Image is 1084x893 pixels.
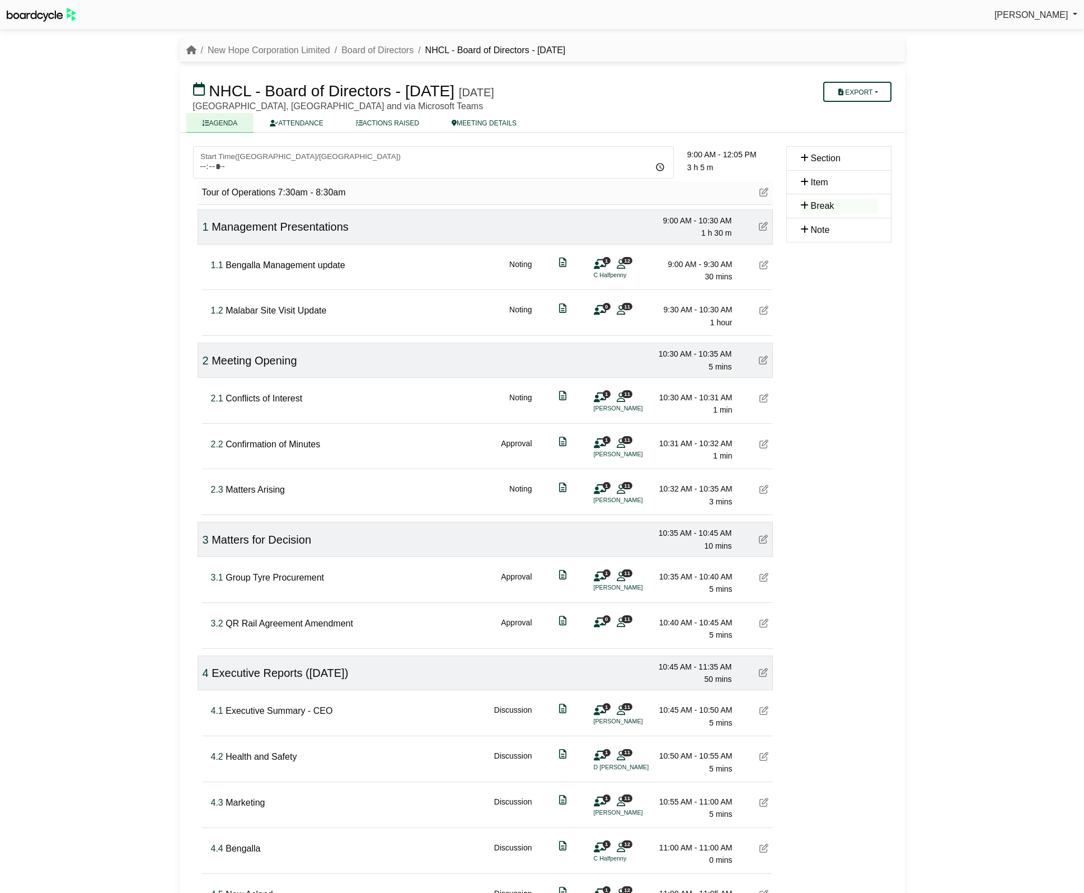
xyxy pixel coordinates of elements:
span: 1 [603,257,611,264]
div: 9:30 AM - 10:30 AM [654,303,733,316]
div: 10:55 AM - 11:00 AM [654,796,733,808]
span: 3 mins [709,497,732,506]
div: 9:00 AM - 10:30 AM [654,214,732,227]
span: Click to fine tune number [203,354,209,367]
span: 11 [622,436,632,443]
span: Click to fine tune number [203,667,209,679]
div: 10:30 AM - 10:31 AM [654,391,733,404]
nav: breadcrumb [186,43,566,58]
div: Noting [509,303,532,329]
div: 10:31 AM - 10:32 AM [654,437,733,450]
span: Matters Arising [226,485,285,494]
span: Note [811,225,830,235]
span: 10 mins [704,541,731,550]
span: 1 [603,794,611,802]
li: [PERSON_NAME] [594,450,678,459]
span: 0 [603,303,611,310]
span: Malabar Site Visit Update [226,306,326,315]
button: Export [823,82,891,102]
a: ATTENDANCE [254,113,339,133]
li: C Halfpenny [594,854,678,863]
span: Click to fine tune number [211,844,223,853]
span: 1 [603,749,611,756]
span: 5 mins [709,585,732,593]
span: Click to fine tune number [211,573,223,582]
li: [PERSON_NAME] [594,717,678,726]
span: 1 [603,436,611,443]
span: Tour of Operations 7:30am - 8:30am [202,188,346,197]
span: Click to fine tune number [211,798,223,807]
div: Discussion [494,750,532,775]
span: Click to fine tune number [211,619,223,628]
span: [PERSON_NAME] [994,10,1068,20]
a: New Hope Corporation Limited [208,45,330,55]
a: Board of Directors [341,45,414,55]
div: Noting [509,258,532,283]
span: 1 [603,703,611,710]
span: Confirmation of Minutes [226,440,320,449]
span: 12 [622,257,632,264]
span: 1 [603,569,611,577]
span: Conflicts of Interest [226,394,302,403]
li: NHCL - Board of Directors - [DATE] [414,43,565,58]
span: Bengalla [226,844,260,853]
a: MEETING DETAILS [435,113,533,133]
div: 10:35 AM - 10:40 AM [654,571,733,583]
span: NHCL - Board of Directors - [DATE] [209,82,454,100]
span: Click to fine tune number [203,221,209,233]
div: [DATE] [459,86,494,99]
span: Executive Reports ([DATE]) [212,667,348,679]
div: Discussion [494,841,532,867]
span: [GEOGRAPHIC_DATA], [GEOGRAPHIC_DATA] and via Microsoft Teams [193,101,484,111]
span: 30 mins [705,272,732,281]
span: 5 mins [709,718,732,727]
span: 1 [603,390,611,398]
div: 11:00 AM - 11:00 AM [654,841,733,854]
div: 10:35 AM - 10:45 AM [654,527,732,539]
div: Discussion [494,796,532,821]
span: Section [811,153,841,163]
span: Meeting Opening [212,354,297,367]
a: [PERSON_NAME] [994,8,1077,22]
div: Approval [501,571,532,596]
span: 1 min [713,451,732,460]
span: 5 mins [709,630,732,639]
span: 3 h 5 m [687,163,714,172]
li: C Halfpenny [594,270,678,280]
span: 5 mins [709,764,732,773]
span: 5 mins [708,362,731,371]
span: Marketing [226,798,265,807]
span: Click to fine tune number [211,260,223,270]
div: Noting [509,391,532,417]
div: 10:40 AM - 10:45 AM [654,616,733,629]
span: Health and Safety [226,752,297,761]
span: Click to fine tune number [203,534,209,546]
span: 12 [622,840,632,848]
span: 11 [622,749,632,756]
span: Matters for Decision [212,534,311,546]
span: 0 mins [709,855,732,864]
div: 10:32 AM - 10:35 AM [654,483,733,495]
span: Executive Summary - CEO [226,706,332,716]
span: Group Tyre Procurement [226,573,324,582]
span: Click to fine tune number [211,306,223,315]
span: 1 h 30 m [701,228,731,237]
span: 1 hour [710,318,733,327]
span: Click to fine tune number [211,706,223,716]
div: 9:00 AM - 12:05 PM [687,148,773,161]
span: 1 [603,840,611,848]
span: Item [811,177,828,187]
div: Approval [501,437,532,462]
span: 1 min [713,405,732,414]
div: 10:45 AM - 11:35 AM [654,661,732,673]
span: QR Rail Agreement Amendment [226,619,353,628]
li: [PERSON_NAME] [594,583,678,592]
span: 5 mins [709,810,732,819]
span: 11 [622,794,632,802]
div: 10:45 AM - 10:50 AM [654,704,733,716]
div: Approval [501,616,532,642]
span: Break [811,201,834,211]
span: Click to fine tune number [211,394,223,403]
span: 11 [622,569,632,577]
span: Bengalla Management update [226,260,345,270]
